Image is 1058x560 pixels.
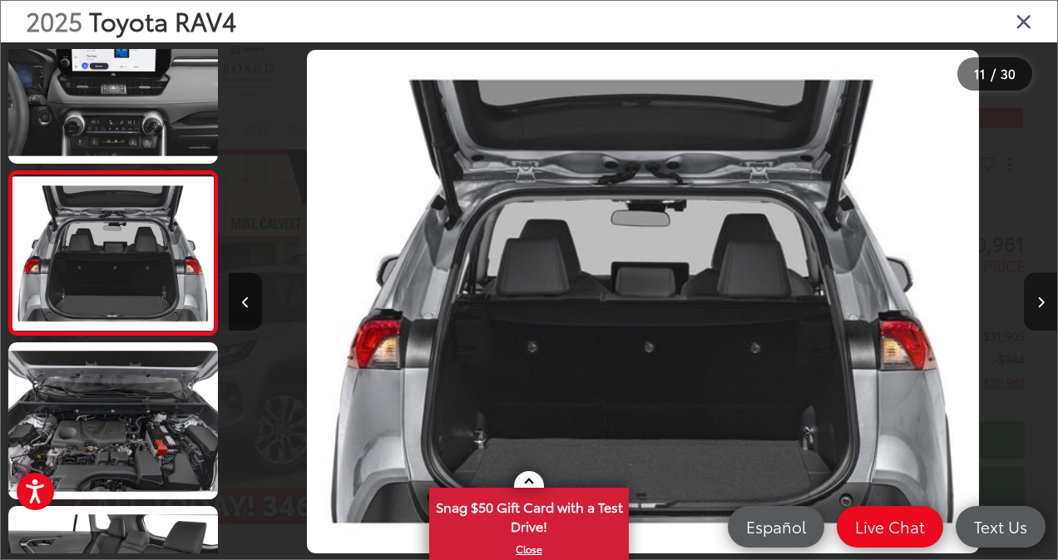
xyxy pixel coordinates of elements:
span: / [989,68,997,80]
span: Live Chat [847,516,933,537]
span: 2025 [26,2,82,38]
a: Text Us [956,506,1046,548]
img: 2025 Toyota RAV4 XLE [307,50,980,554]
img: 2025 Toyota RAV4 XLE [6,341,220,501]
span: Toyota RAV4 [89,2,236,38]
button: Previous image [229,273,262,331]
i: Close gallery [1016,10,1032,32]
div: 2025 Toyota RAV4 XLE 10 [229,50,1057,554]
span: Español [738,516,814,537]
a: Español [728,506,824,548]
img: 2025 Toyota RAV4 XLE [11,176,216,330]
img: 2025 Toyota RAV4 XLE [6,5,220,165]
a: Live Chat [837,506,943,548]
span: 11 [974,64,986,82]
button: Next image [1024,273,1057,331]
span: Snag $50 Gift Card with a Test Drive! [431,489,627,540]
span: 30 [1001,64,1016,82]
span: Text Us [966,516,1036,537]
